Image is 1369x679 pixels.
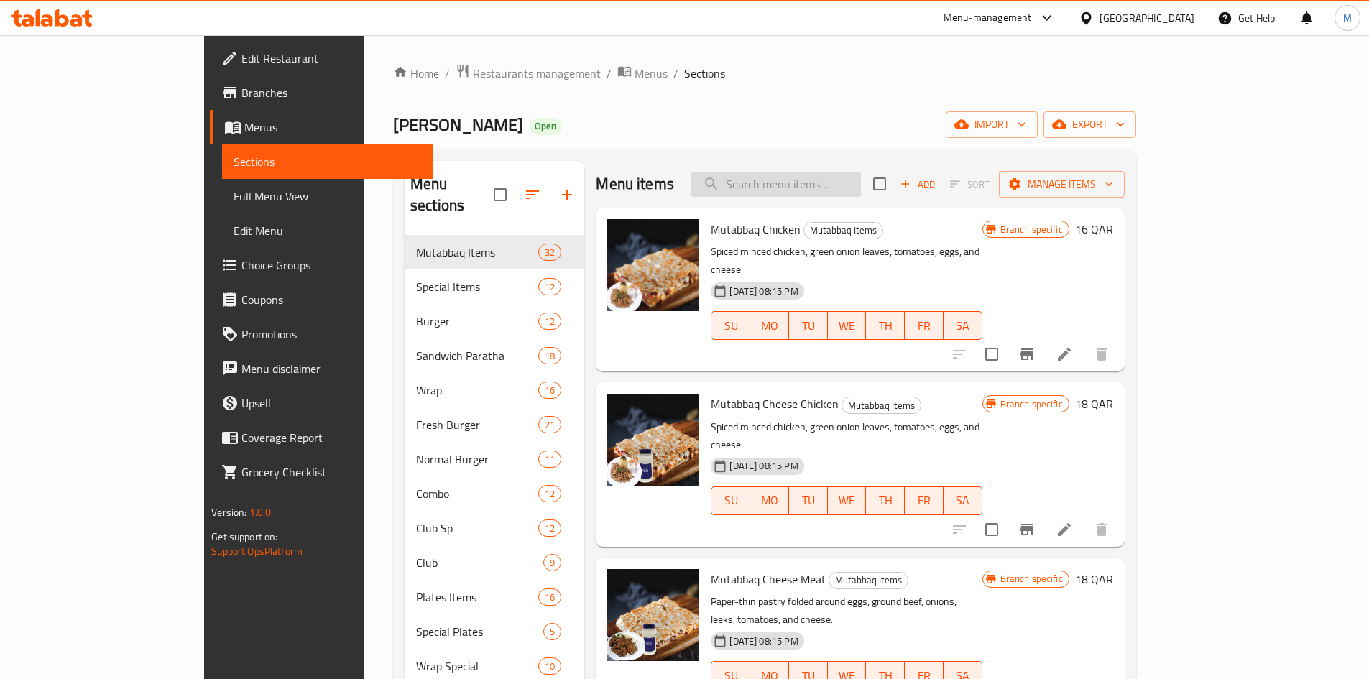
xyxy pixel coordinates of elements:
[416,382,538,399] span: Wrap
[405,304,584,338] div: Burger12
[416,554,543,571] div: Club
[539,418,561,432] span: 21
[393,64,1136,83] nav: breadcrumb
[538,347,561,364] div: items
[711,593,982,629] p: Paper-thin pastry folded around eggs, ground beef, onions, leeks, tomatoes, and cheese.
[241,463,421,481] span: Grocery Checklist
[539,453,561,466] span: 11
[995,223,1069,236] span: Branch specific
[691,172,861,197] input: search
[1010,512,1044,547] button: Branch-specific-item
[210,420,433,455] a: Coverage Report
[957,116,1026,134] span: import
[416,623,543,640] span: Special Plates
[895,173,941,195] button: Add
[673,65,678,82] li: /
[684,65,725,82] span: Sections
[538,485,561,502] div: items
[750,311,789,340] button: MO
[405,373,584,407] div: Wrap16
[210,41,433,75] a: Edit Restaurant
[949,490,977,511] span: SA
[1075,394,1113,414] h6: 18 QAR
[405,338,584,373] div: Sandwich Paratha18
[539,522,561,535] span: 12
[905,311,944,340] button: FR
[222,213,433,248] a: Edit Menu
[539,591,561,604] span: 16
[1056,521,1073,538] a: Edit menu item
[416,485,538,502] span: Combo
[905,486,944,515] button: FR
[538,313,561,330] div: items
[635,65,668,82] span: Menus
[1010,337,1044,371] button: Branch-specific-item
[210,110,433,144] a: Menus
[724,285,803,298] span: [DATE] 08:15 PM
[538,451,561,468] div: items
[607,569,699,661] img: Mutabbaq Cheese Meat
[539,487,561,501] span: 12
[607,65,612,82] li: /
[866,486,905,515] button: TH
[405,476,584,511] div: Combo12
[456,64,601,83] a: Restaurants management
[210,386,433,420] a: Upsell
[539,384,561,397] span: 16
[724,459,803,473] span: [DATE] 08:15 PM
[834,490,861,511] span: WE
[410,173,494,216] h2: Menu sections
[607,219,699,311] img: Mutabbaq Chicken
[1055,116,1125,134] span: export
[539,280,561,294] span: 12
[241,360,421,377] span: Menu disclaimer
[416,451,538,468] span: Normal Burger
[977,514,1007,545] span: Select to update
[405,269,584,304] div: Special Items12
[911,315,938,336] span: FR
[241,394,421,412] span: Upsell
[944,311,982,340] button: SA
[607,394,699,486] img: Mutabbaq Cheese Chicken
[829,572,908,588] span: Mutabbaq Items
[234,153,421,170] span: Sections
[539,315,561,328] span: 12
[416,588,538,606] span: Plates Items
[538,382,561,399] div: items
[416,519,538,537] span: Club Sp
[544,556,561,570] span: 9
[1075,219,1113,239] h6: 16 QAR
[711,486,750,515] button: SU
[946,111,1038,138] button: import
[445,65,450,82] li: /
[543,554,561,571] div: items
[234,222,421,239] span: Edit Menu
[717,490,745,511] span: SU
[941,173,999,195] span: Select section first
[539,349,561,363] span: 18
[416,313,538,330] div: Burger
[834,315,861,336] span: WE
[211,542,303,560] a: Support.OpsPlatform
[515,177,550,212] span: Sort sections
[538,519,561,537] div: items
[872,490,899,511] span: TH
[416,657,538,675] span: Wrap Special
[995,572,1069,586] span: Branch specific
[211,503,246,522] span: Version:
[241,50,421,67] span: Edit Restaurant
[210,75,433,110] a: Branches
[244,119,421,136] span: Menus
[405,614,584,649] div: Special Plates5
[711,243,982,279] p: Spiced minced chicken, green onion leaves, tomatoes, eggs, and cheese
[944,486,982,515] button: SA
[711,568,826,590] span: Mutabbaq Cheese Meat
[872,315,899,336] span: TH
[241,291,421,308] span: Coupons
[416,347,538,364] span: Sandwich Paratha
[538,588,561,606] div: items
[977,339,1007,369] span: Select to update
